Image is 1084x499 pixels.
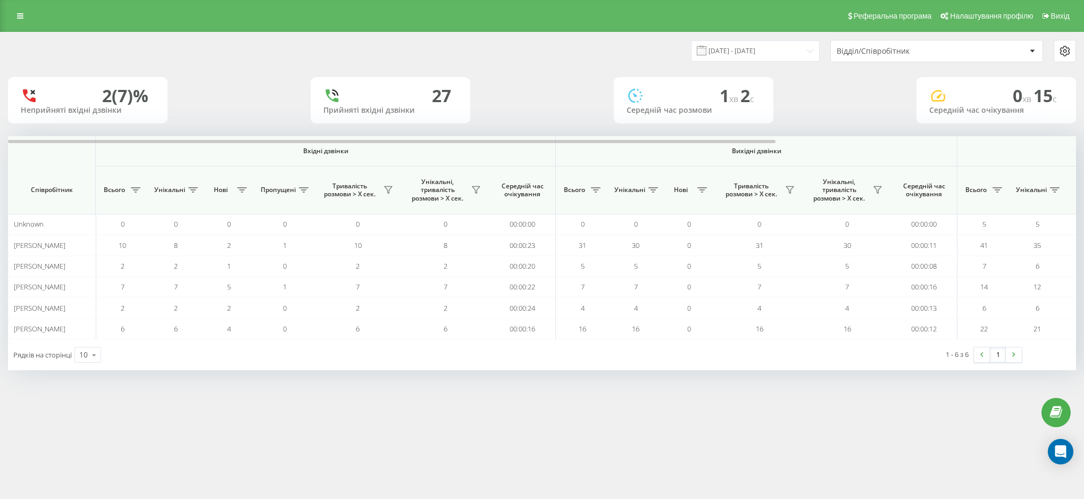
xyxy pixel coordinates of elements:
[101,186,128,194] span: Всього
[627,106,761,115] div: Середній час розмови
[579,240,586,250] span: 31
[687,282,691,292] span: 0
[227,303,231,313] span: 2
[581,147,932,155] span: Вихідні дзвінки
[837,47,964,56] div: Відділ/Співробітник
[845,303,849,313] span: 4
[489,256,556,277] td: 00:00:20
[1036,303,1039,313] span: 6
[891,235,957,255] td: 00:00:11
[79,350,88,360] div: 10
[283,303,287,313] span: 0
[17,186,86,194] span: Співробітник
[407,178,468,203] span: Унікальні, тривалість розмови > Х сек.
[227,219,231,229] span: 0
[356,303,360,313] span: 2
[489,277,556,297] td: 00:00:22
[119,240,126,250] span: 10
[174,324,178,334] span: 6
[444,240,447,250] span: 8
[1013,84,1033,107] span: 0
[14,303,65,313] span: [PERSON_NAME]
[14,219,44,229] span: Unknown
[845,282,849,292] span: 7
[750,93,754,105] span: c
[729,93,740,105] span: хв
[899,182,949,198] span: Середній час очікування
[891,256,957,277] td: 00:00:08
[946,349,969,360] div: 1 - 6 з 6
[687,324,691,334] span: 0
[757,219,761,229] span: 0
[283,324,287,334] span: 0
[757,261,761,271] span: 5
[444,219,447,229] span: 0
[489,297,556,318] td: 00:00:24
[720,84,740,107] span: 1
[891,277,957,297] td: 00:00:16
[632,240,639,250] span: 30
[283,261,287,271] span: 0
[121,219,124,229] span: 0
[980,240,988,250] span: 41
[174,219,178,229] span: 0
[13,350,72,360] span: Рядків на сторінці
[687,261,691,271] span: 0
[581,303,585,313] span: 4
[632,324,639,334] span: 16
[579,324,586,334] span: 16
[14,240,65,250] span: [PERSON_NAME]
[634,261,638,271] span: 5
[891,319,957,339] td: 00:00:12
[561,186,588,194] span: Всього
[844,324,851,334] span: 16
[581,219,585,229] span: 0
[227,240,231,250] span: 2
[1051,12,1070,20] span: Вихід
[323,106,457,115] div: Прийняті вхідні дзвінки
[174,282,178,292] span: 7
[963,186,989,194] span: Всього
[1036,219,1039,229] span: 5
[121,282,124,292] span: 7
[1022,93,1033,105] span: хв
[634,219,638,229] span: 0
[950,12,1033,20] span: Налаштування профілю
[489,319,556,339] td: 00:00:16
[432,86,451,106] div: 27
[1016,186,1047,194] span: Унікальні
[891,214,957,235] td: 00:00:00
[1048,439,1073,464] div: Open Intercom Messenger
[634,282,638,292] span: 7
[227,324,231,334] span: 4
[982,219,986,229] span: 5
[174,240,178,250] span: 8
[444,282,447,292] span: 7
[227,282,231,292] span: 5
[687,240,691,250] span: 0
[929,106,1063,115] div: Середній час очікування
[123,147,528,155] span: Вхідні дзвінки
[668,186,694,194] span: Нові
[354,240,362,250] span: 10
[581,282,585,292] span: 7
[21,106,155,115] div: Неприйняті вхідні дзвінки
[990,347,1006,362] a: 1
[356,282,360,292] span: 7
[174,261,178,271] span: 2
[1036,261,1039,271] span: 6
[982,261,986,271] span: 7
[102,86,148,106] div: 2 (7)%
[845,219,849,229] span: 0
[154,186,185,194] span: Унікальні
[261,186,296,194] span: Пропущені
[1033,240,1041,250] span: 35
[283,240,287,250] span: 1
[1033,282,1041,292] span: 12
[845,261,849,271] span: 5
[444,261,447,271] span: 2
[489,235,556,255] td: 00:00:23
[14,282,65,292] span: [PERSON_NAME]
[497,182,547,198] span: Середній час очікування
[174,303,178,313] span: 2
